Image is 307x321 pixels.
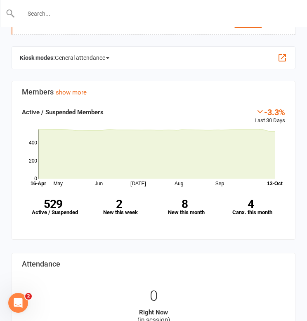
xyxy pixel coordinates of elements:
[55,51,109,64] span: General attendance
[22,198,85,210] strong: 529
[22,309,285,316] strong: Right Now
[220,194,286,221] a: 4Canx. this month
[22,284,285,309] div: 0
[25,293,32,300] span: 2
[220,198,282,210] strong: 4
[88,198,151,210] strong: 2
[255,107,285,125] div: Last 30 Days
[88,194,154,221] a: 2New this week
[22,109,104,116] strong: Active / Suspended Members
[153,194,220,221] a: 8New this month
[20,54,55,61] strong: Kiosk modes:
[8,293,28,313] iframe: Intercom live chat
[15,8,293,19] input: Search...
[255,107,285,116] div: -3.3%
[22,260,285,268] h3: Attendance
[22,88,285,96] h3: Members
[56,89,87,96] a: show more
[22,194,88,221] a: 529Active / Suspended
[153,198,216,210] strong: 8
